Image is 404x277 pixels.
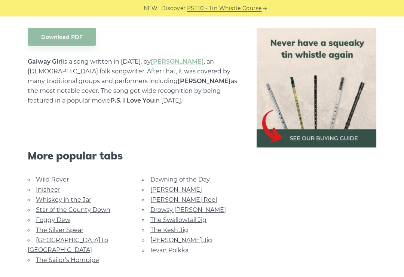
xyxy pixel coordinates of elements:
a: Download PDF [28,28,96,46]
a: [PERSON_NAME] Jig [150,237,212,244]
span: More popular tabs [28,149,246,162]
a: The Sailor’s Hornpipe [36,256,99,264]
a: [PERSON_NAME] Reel [150,196,217,203]
strong: [PERSON_NAME] [178,77,231,85]
a: Wild Rover [36,176,69,183]
a: [PERSON_NAME] [151,58,204,65]
strong: Galway Girl [28,58,63,65]
a: Dawning of the Day [150,176,210,183]
a: Drowsy [PERSON_NAME] [150,206,226,213]
p: is a song written in [DATE]. by , an [DEMOGRAPHIC_DATA] folk songwriter. After that, it was cover... [28,57,246,106]
a: Foggy Dew [36,216,70,223]
a: The Swallowtail Jig [150,216,206,223]
a: PST10 - Tin Whistle Course [187,4,262,13]
a: The Kesh Jig [150,226,188,234]
a: [GEOGRAPHIC_DATA] to [GEOGRAPHIC_DATA] [28,237,108,253]
span: NEW: [144,4,159,13]
a: Star of the County Down [36,206,110,213]
a: Inisheer [36,186,60,193]
img: tin whistle buying guide [257,28,376,147]
strong: P.S. I Love You [110,97,154,104]
span: Discover [161,4,186,13]
a: [PERSON_NAME] [150,186,202,193]
a: Whiskey in the Jar [36,196,91,203]
a: Ievan Polkka [150,247,189,254]
a: The Silver Spear [36,226,83,234]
